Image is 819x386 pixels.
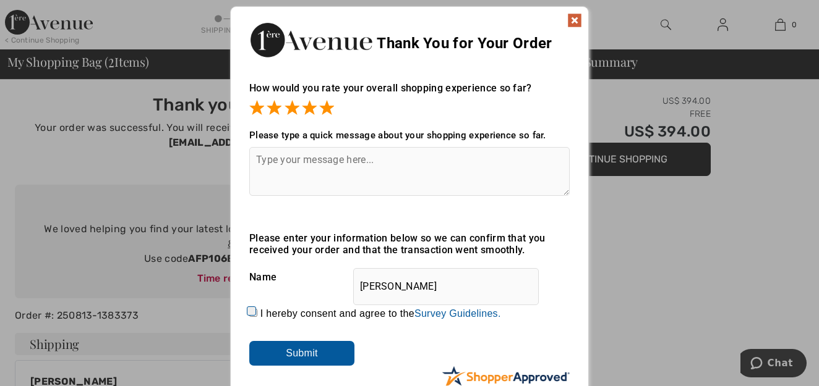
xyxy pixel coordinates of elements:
[249,70,570,117] div: How would you rate your overall shopping experience so far?
[249,232,570,256] div: Please enter your information below so we can confirm that you received your order and that the t...
[27,9,53,20] span: Chat
[249,130,570,141] div: Please type a quick message about your shopping experience so far.
[249,262,570,293] div: Name
[414,308,501,319] a: Survey Guidelines.
[260,308,501,319] label: I hereby consent and agree to the
[249,341,354,366] input: Submit
[249,19,373,61] img: Thank You for Your Order
[567,13,582,28] img: x
[377,35,552,52] span: Thank You for Your Order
